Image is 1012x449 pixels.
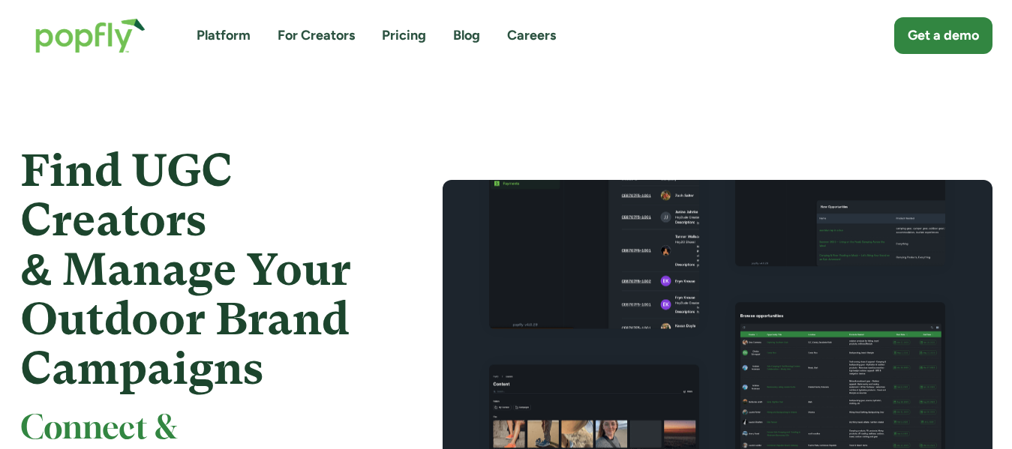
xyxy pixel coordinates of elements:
[894,17,992,54] a: Get a demo
[507,26,556,45] a: Careers
[20,145,351,394] strong: Find UGC Creators & Manage Your Outdoor Brand Campaigns
[197,26,251,45] a: Platform
[278,26,355,45] a: For Creators
[382,26,426,45] a: Pricing
[908,26,979,45] div: Get a demo
[20,3,161,68] a: home
[453,26,480,45] a: Blog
